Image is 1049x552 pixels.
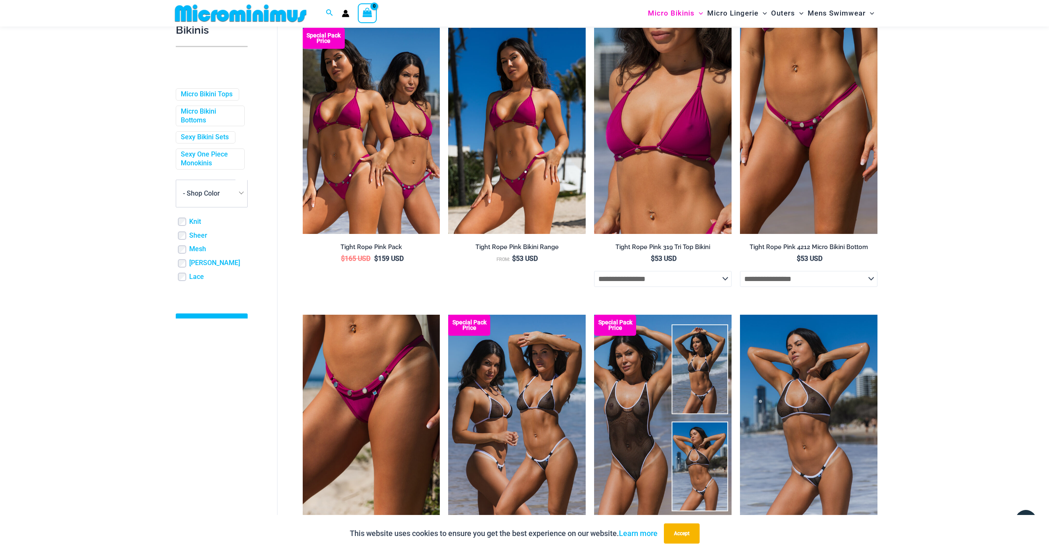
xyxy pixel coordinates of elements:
bdi: 53 USD [512,255,538,263]
a: Micro LingerieMenu ToggleMenu Toggle [705,3,769,24]
h2: Tight Rope Pink Bikini Range [448,243,586,251]
a: Top Bum Pack Top Bum Pack bTop Bum Pack b [448,315,586,521]
span: - Shop Color [176,180,248,207]
a: View Shopping Cart, empty [358,3,377,23]
a: Sheer [189,231,207,240]
a: Collection Pack Collection Pack b (1)Collection Pack b (1) [594,315,732,521]
span: Micro Lingerie [707,3,758,24]
a: Account icon link [342,10,349,17]
a: Collection Pack F Collection Pack B (3)Collection Pack B (3) [303,28,440,234]
span: - Shop Color [183,189,220,197]
span: Menu Toggle [866,3,874,24]
h2: Tight Rope Pink Pack [303,243,440,251]
a: Tight Rope Pink 4228 Thong 01Tight Rope Pink 4228 Thong 02Tight Rope Pink 4228 Thong 02 [303,315,440,521]
h2: Tight Rope Pink 319 Tri Top Bikini [594,243,732,251]
a: OutersMenu ToggleMenu Toggle [769,3,806,24]
a: Search icon link [326,8,333,19]
span: Mens Swimwear [808,3,866,24]
a: Sexy Bikini Sets [181,133,229,142]
a: Sexy One Piece Monokinis [181,150,238,168]
b: Special Pack Price [303,33,345,44]
a: [DEMOGRAPHIC_DATA] Sizing Guide [176,313,248,345]
span: Micro Bikinis [648,3,695,24]
span: $ [341,255,345,263]
span: Outers [771,3,795,24]
img: Tight Rope Pink 319 Top 4228 Thong 06 [448,28,586,234]
img: Tight Rope Pink 319 4212 Micro 01 [740,28,877,234]
img: MM SHOP LOGO FLAT [172,4,310,23]
b: Special Pack Price [448,320,490,331]
a: Tight Rope Pink Pack [303,243,440,254]
a: Mens SwimwearMenu ToggleMenu Toggle [806,3,876,24]
a: Micro Bikini Tops [181,90,233,99]
a: Tradewinds Ink and Ivory 384 Halter 453 Micro 02Tradewinds Ink and Ivory 384 Halter 453 Micro 01T... [740,315,877,521]
span: Menu Toggle [695,3,703,24]
button: Accept [664,523,700,544]
span: - Shop Color [176,180,247,207]
img: Collection Pack F [303,28,440,234]
span: Menu Toggle [795,3,803,24]
img: Tradewinds Ink and Ivory 384 Halter 453 Micro 02 [740,315,877,521]
span: From: [497,257,510,262]
a: Micro Bikini Bottoms [181,107,238,125]
a: Tight Rope Pink 319 4212 Micro 01Tight Rope Pink 319 4212 Micro 02Tight Rope Pink 319 4212 Micro 02 [740,28,877,234]
a: [PERSON_NAME] [189,259,240,268]
a: Tight Rope Pink 319 Tri Top Bikini [594,243,732,254]
a: Tight Rope Pink Bikini Range [448,243,586,254]
a: Tight Rope Pink 319 Top 01Tight Rope Pink 319 Top 4228 Thong 06Tight Rope Pink 319 Top 4228 Thong 06 [594,28,732,234]
bdi: 53 USD [797,255,822,263]
nav: Site Navigation [645,1,878,25]
a: Tight Rope Pink 319 Top 4228 Thong 05Tight Rope Pink 319 Top 4228 Thong 06Tight Rope Pink 319 Top... [448,28,586,234]
bdi: 165 USD [341,255,370,263]
a: Tight Rope Pink 4212 Micro Bikini Bottom [740,243,877,254]
a: Learn more [619,529,658,538]
a: Mesh [189,245,206,254]
span: $ [512,255,516,263]
b: Special Pack Price [594,320,636,331]
img: Collection Pack [594,315,732,521]
span: $ [651,255,655,263]
img: Tight Rope Pink 319 Top 01 [594,28,732,234]
img: Tight Rope Pink 4228 Thong 01 [303,315,440,521]
p: This website uses cookies to ensure you get the best experience on our website. [350,527,658,540]
img: Top Bum Pack [448,315,586,521]
bdi: 159 USD [374,255,404,263]
a: Lace [189,273,204,281]
span: $ [797,255,801,263]
a: Micro BikinisMenu ToggleMenu Toggle [646,3,705,24]
a: Knit [189,218,201,226]
span: Menu Toggle [758,3,767,24]
bdi: 53 USD [651,255,676,263]
span: $ [374,255,378,263]
h2: Tight Rope Pink 4212 Micro Bikini Bottom [740,243,877,251]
